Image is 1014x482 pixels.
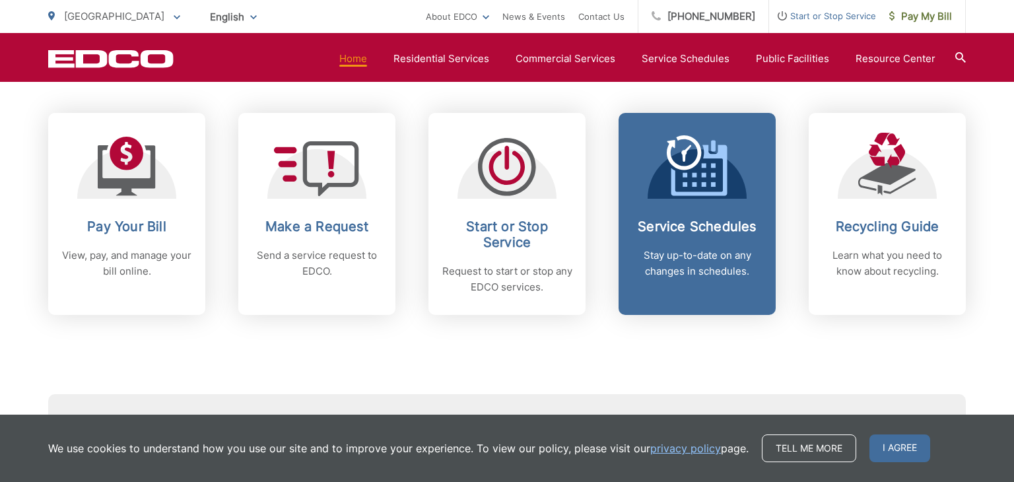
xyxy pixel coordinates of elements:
[889,9,952,24] span: Pay My Bill
[632,248,762,279] p: Stay up-to-date on any changes in schedules.
[516,51,615,67] a: Commercial Services
[238,113,395,315] a: Make a Request Send a service request to EDCO.
[48,440,749,456] p: We use cookies to understand how you use our site and to improve your experience. To view our pol...
[650,440,721,456] a: privacy policy
[578,9,625,24] a: Contact Us
[442,263,572,295] p: Request to start or stop any EDCO services.
[426,9,489,24] a: About EDCO
[809,113,966,315] a: Recycling Guide Learn what you need to know about recycling.
[762,434,856,462] a: Tell me more
[822,248,953,279] p: Learn what you need to know about recycling.
[822,219,953,234] h2: Recycling Guide
[48,113,205,315] a: Pay Your Bill View, pay, and manage your bill online.
[756,51,829,67] a: Public Facilities
[869,434,930,462] span: I agree
[442,219,572,250] h2: Start or Stop Service
[252,219,382,234] h2: Make a Request
[619,113,776,315] a: Service Schedules Stay up-to-date on any changes in schedules.
[252,248,382,279] p: Send a service request to EDCO.
[632,219,762,234] h2: Service Schedules
[48,50,174,68] a: EDCD logo. Return to the homepage.
[61,248,192,279] p: View, pay, and manage your bill online.
[61,219,192,234] h2: Pay Your Bill
[339,51,367,67] a: Home
[502,9,565,24] a: News & Events
[642,51,729,67] a: Service Schedules
[393,51,489,67] a: Residential Services
[856,51,935,67] a: Resource Center
[200,5,267,28] span: English
[64,10,164,22] span: [GEOGRAPHIC_DATA]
